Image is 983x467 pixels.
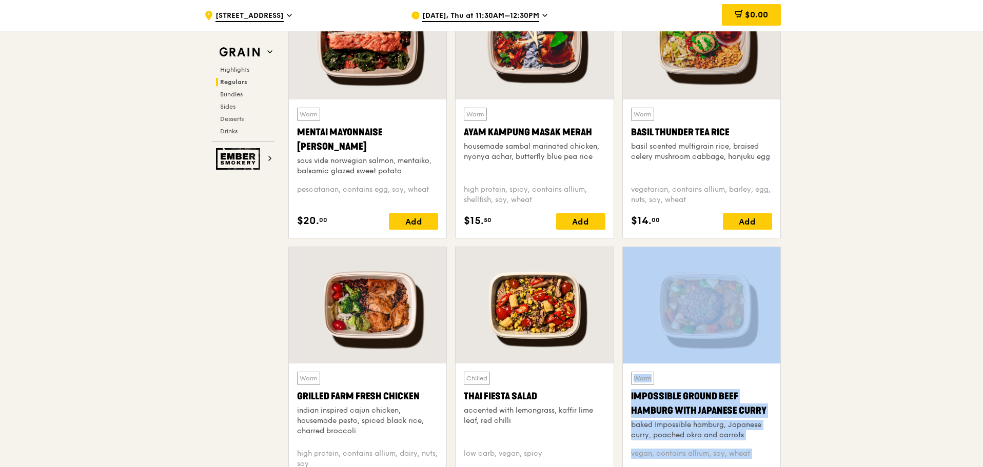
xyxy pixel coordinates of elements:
[297,156,438,176] div: sous vide norwegian salmon, mentaiko, balsamic glazed sweet potato
[422,11,539,22] span: [DATE], Thu at 11:30AM–12:30PM
[297,389,438,403] div: Grilled Farm Fresh Chicken
[631,185,772,205] div: vegetarian, contains allium, barley, egg, nuts, soy, wheat
[464,125,605,139] div: Ayam Kampung Masak Merah
[297,125,438,154] div: Mentai Mayonnaise [PERSON_NAME]
[631,141,772,162] div: basil scented multigrain rice, braised celery mushroom cabbage, hanjuku egg
[652,216,660,224] span: 00
[297,372,320,385] div: Warm
[556,213,605,230] div: Add
[464,389,605,403] div: Thai Fiesta Salad
[464,185,605,205] div: high protein, spicy, contains allium, shellfish, soy, wheat
[631,389,772,418] div: Impossible Ground Beef Hamburg with Japanese Curry
[216,148,263,170] img: Ember Smokery web logo
[464,108,487,121] div: Warm
[631,108,654,121] div: Warm
[464,213,484,229] span: $15.
[631,372,654,385] div: Warm
[220,78,247,86] span: Regulars
[723,213,772,230] div: Add
[216,43,263,62] img: Grain web logo
[297,185,438,205] div: pescatarian, contains egg, soy, wheat
[220,128,238,135] span: Drinks
[631,420,772,440] div: baked Impossible hamburg, Japanese curry, poached okra and carrots
[631,213,652,229] span: $14.
[745,10,768,19] span: $0.00
[631,125,772,139] div: Basil Thunder Tea Rice
[389,213,438,230] div: Add
[464,405,605,426] div: accented with lemongrass, kaffir lime leaf, red chilli
[220,115,244,123] span: Desserts
[220,103,235,110] span: Sides
[464,141,605,162] div: housemade sambal marinated chicken, nyonya achar, butterfly blue pea rice
[220,91,243,98] span: Bundles
[464,372,490,385] div: Chilled
[215,11,284,22] span: [STREET_ADDRESS]
[220,66,249,73] span: Highlights
[297,108,320,121] div: Warm
[319,216,327,224] span: 00
[484,216,491,224] span: 50
[297,405,438,436] div: indian inspired cajun chicken, housemade pesto, spiced black rice, charred broccoli
[297,213,319,229] span: $20.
